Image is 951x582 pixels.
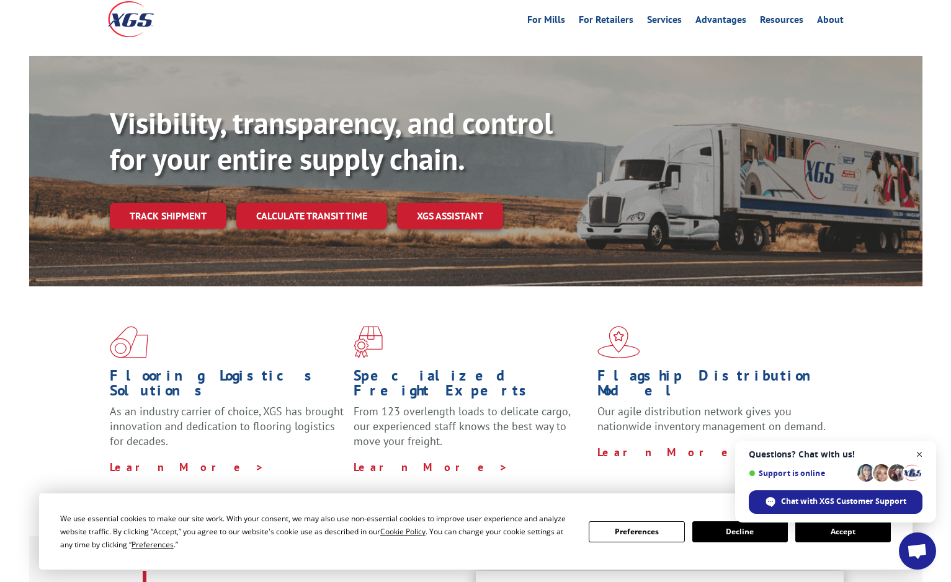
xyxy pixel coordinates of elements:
h1: Flagship Distribution Model [597,368,832,404]
a: Calculate transit time [236,203,387,229]
button: Preferences [589,521,684,542]
span: Our agile distribution network gives you nationwide inventory management on demand. [597,404,826,433]
h1: Flooring Logistics Solutions [110,368,344,404]
div: Open chat [899,532,936,570]
a: Advantages [695,15,746,29]
a: Learn More > [110,460,264,474]
span: Chat with XGS Customer Support [781,496,906,507]
p: From 123 overlength loads to delicate cargo, our experienced staff knows the best way to move you... [354,404,588,459]
div: We use essential cookies to make our site work. With your consent, we may also use non-essential ... [60,512,574,551]
a: For Mills [527,15,565,29]
span: Questions? Chat with us! [749,449,922,459]
img: xgs-icon-flagship-distribution-model-red [597,326,640,358]
div: Chat with XGS Customer Support [749,490,922,514]
a: Learn More > [354,460,508,474]
a: Resources [760,15,803,29]
span: Close chat [912,447,927,462]
b: Visibility, transparency, and control for your entire supply chain. [110,104,553,178]
a: XGS ASSISTANT [397,203,503,229]
span: Preferences [132,539,174,550]
a: About [817,15,844,29]
div: Cookie Consent Prompt [39,493,913,570]
span: Support is online [749,469,853,478]
button: Accept [795,521,891,542]
h1: Specialized Freight Experts [354,368,588,404]
img: xgs-icon-total-supply-chain-intelligence-red [110,326,148,358]
span: Cookie Policy [380,526,426,537]
a: For Retailers [579,15,633,29]
a: Services [647,15,682,29]
button: Decline [692,521,788,542]
a: Learn More > [597,445,752,459]
a: Track shipment [110,203,226,229]
span: As an industry carrier of choice, XGS has brought innovation and dedication to flooring logistics... [110,404,344,448]
img: xgs-icon-focused-on-flooring-red [354,326,383,358]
